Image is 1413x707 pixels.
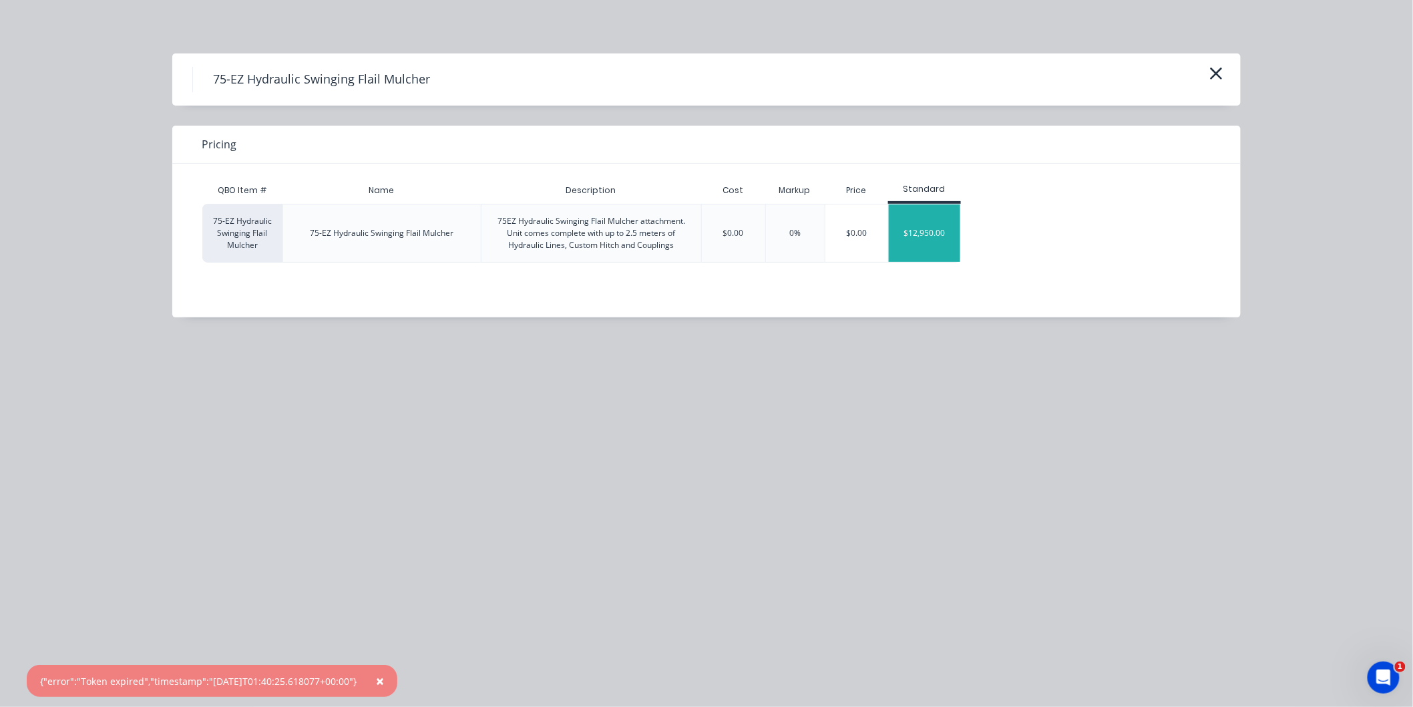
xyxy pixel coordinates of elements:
div: Description [556,174,627,207]
div: 75EZ Hydraulic Swinging Flail Mulcher attachment. Unit comes complete with up to 2.5 meters of Hy... [492,215,690,251]
button: Close [363,665,397,697]
div: {"error":"Token expired","timestamp":"[DATE]T01:40:25.618077+00:00"} [40,674,357,688]
span: 1 [1395,662,1406,672]
span: Pricing [202,136,236,152]
div: 75-EZ Hydraulic Swinging Flail Mulcher [311,227,454,239]
div: Price [825,177,889,204]
span: × [376,672,384,690]
div: Markup [765,177,825,204]
div: $0.00 [825,204,889,262]
div: 75-EZ Hydraulic Swinging Flail Mulcher [202,204,282,263]
iframe: Intercom live chat [1368,662,1400,694]
div: Name [359,174,405,207]
div: Cost [701,177,765,204]
div: QBO Item # [202,177,282,204]
div: $0.00 [723,227,744,239]
div: Standard [888,183,961,195]
div: 0% [789,227,801,239]
h4: 75-EZ Hydraulic Swinging Flail Mulcher [192,67,450,92]
div: $12,950.00 [889,204,960,262]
